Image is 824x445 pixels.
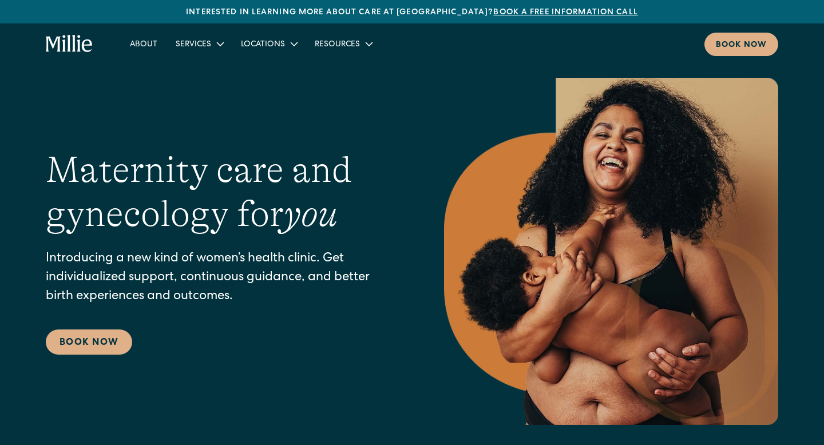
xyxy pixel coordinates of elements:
[284,193,338,235] em: you
[716,39,767,51] div: Book now
[315,39,360,51] div: Resources
[493,9,637,17] a: Book a free information call
[232,34,306,53] div: Locations
[306,34,381,53] div: Resources
[444,78,778,425] img: Smiling mother with her baby in arms, celebrating body positivity and the nurturing bond of postp...
[46,35,93,53] a: home
[46,329,132,355] a: Book Now
[46,250,398,307] p: Introducing a new kind of women’s health clinic. Get individualized support, continuous guidance,...
[121,34,167,53] a: About
[176,39,211,51] div: Services
[46,148,398,236] h1: Maternity care and gynecology for
[167,34,232,53] div: Services
[241,39,285,51] div: Locations
[704,33,778,56] a: Book now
